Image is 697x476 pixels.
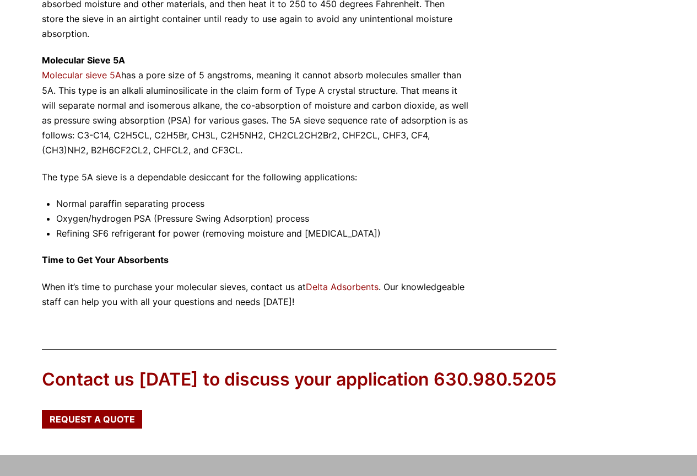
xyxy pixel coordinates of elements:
a: Request a Quote [42,410,142,429]
p: The type 5A sieve is a dependable desiccant for the following applications: [42,170,468,185]
li: Normal paraffin separating process [56,196,468,211]
p: When it’s time to purchase your molecular sieves, contact us at . Our knowledgeable staff can hel... [42,280,468,309]
div: Contact us [DATE] to discuss your application 630.980.5205 [42,367,556,392]
span: Request a Quote [50,415,135,424]
li: Oxygen/hydrogen PSA (Pressure Swing Adsorption) process [56,211,468,226]
a: Delta Adsorbents [306,281,379,292]
a: Molecular sieve 5A [42,69,121,81]
p: has a pore size of 5 angstroms, meaning it cannot absorb molecules smaller than 5A. This type is ... [42,53,468,158]
strong: Time to Get Your Absorbents [42,254,169,265]
li: Refining SF6 refrigerant for power (removing moisture and [MEDICAL_DATA]) [56,226,468,241]
strong: Molecular Sieve 5A [42,55,125,66]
